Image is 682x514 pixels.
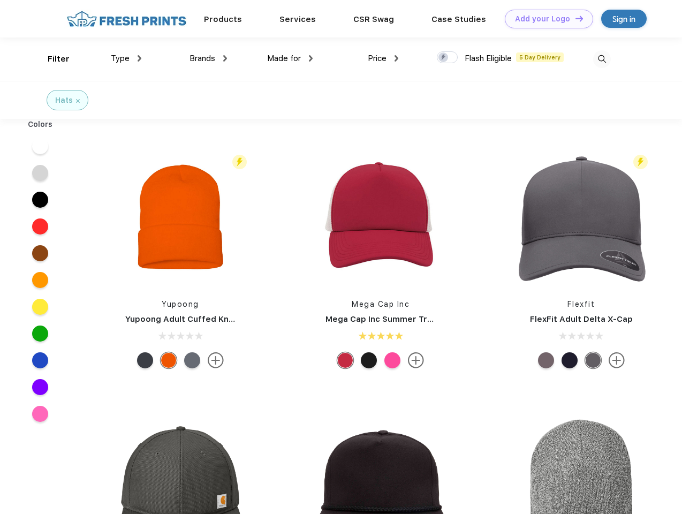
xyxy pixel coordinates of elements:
img: DT [575,16,583,21]
div: Red With White [337,352,353,368]
img: flash_active_toggle.svg [232,155,247,169]
img: fo%20logo%202.webp [64,10,190,28]
span: Price [368,54,387,63]
span: Brands [190,54,215,63]
img: more.svg [408,352,424,368]
div: Filter [48,53,70,65]
a: Yupoong [162,300,199,308]
a: FlexFit Adult Delta X-Cap [530,314,633,324]
a: Flexfit [567,300,595,308]
img: func=resize&h=266 [109,146,252,288]
a: Mega Cap Inc Summer Trucker Cap [325,314,469,324]
a: Products [204,14,242,24]
img: dropdown.png [309,55,313,62]
div: Dark Grey [137,352,153,368]
span: 5 Day Delivery [516,52,564,62]
div: Colors [20,119,61,130]
img: dropdown.png [138,55,141,62]
a: Mega Cap Inc [352,300,410,308]
div: Add your Logo [515,14,570,24]
img: more.svg [609,352,625,368]
img: dropdown.png [395,55,398,62]
img: func=resize&h=266 [309,146,452,288]
div: Sign in [612,13,635,25]
a: Sign in [601,10,647,28]
div: Khaki With Black [361,352,377,368]
div: Hats [55,95,73,106]
span: Flash Eligible [465,54,512,63]
div: Dark Grey [585,352,601,368]
div: Navy [562,352,578,368]
div: Melange Blue [538,352,554,368]
a: Yupoong Adult Cuffed Knit Beanie [125,314,264,324]
span: Type [111,54,130,63]
div: Neon Pink With Black [384,352,400,368]
span: Made for [267,54,301,63]
img: dropdown.png [223,55,227,62]
div: Heather [184,352,200,368]
img: flash_active_toggle.svg [633,155,648,169]
img: func=resize&h=266 [510,146,653,288]
div: Blaze Orange [161,352,177,368]
img: more.svg [208,352,224,368]
img: desktop_search.svg [593,50,611,68]
img: filter_cancel.svg [76,99,80,103]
